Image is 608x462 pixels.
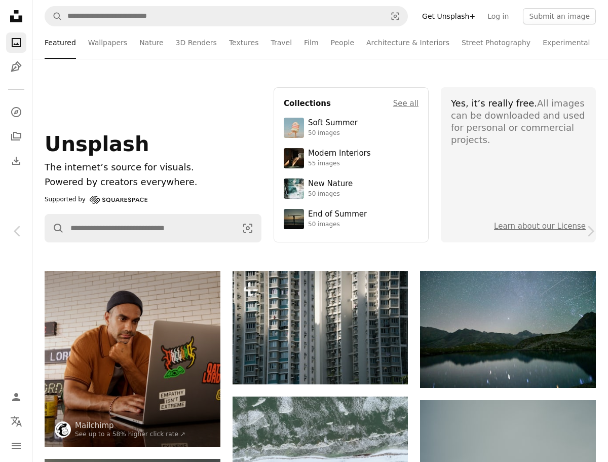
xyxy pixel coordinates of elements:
[45,194,147,206] a: Supported by
[416,8,481,24] a: Get Unsplash+
[308,179,353,189] div: New Nature
[6,151,26,171] a: Download History
[284,148,304,168] img: premium_photo-1747189286942-bc91257a2e39
[284,179,419,199] a: New Nature50 images
[45,132,149,156] span: Unsplash
[235,215,261,242] button: Visual search
[45,7,62,26] button: Search Unsplash
[6,32,26,53] a: Photos
[331,26,355,59] a: People
[233,271,408,384] img: Tall apartment buildings with many windows and balconies.
[523,8,596,24] button: Submit an image
[45,215,64,242] button: Search Unsplash
[45,175,261,190] p: Powered by creators everywhere.
[284,209,304,229] img: premium_photo-1754398386796-ea3dec2a6302
[6,126,26,147] a: Collections
[462,26,530,59] a: Street Photography
[6,436,26,456] button: Menu
[573,183,608,280] a: Next
[55,421,71,438] img: Go to Mailchimp's profile
[6,387,26,407] a: Log in / Sign up
[271,26,292,59] a: Travel
[88,26,127,59] a: Wallpapers
[308,209,367,220] div: End of Summer
[393,97,419,110] a: See all
[75,420,185,431] a: Mailchimp
[45,6,408,26] form: Find visuals sitewide
[420,271,596,388] img: Starry night sky over a calm mountain lake
[481,8,515,24] a: Log in
[308,149,371,159] div: Modern Interiors
[308,221,367,229] div: 50 images
[233,323,408,332] a: Tall apartment buildings with many windows and balconies.
[284,118,304,138] img: premium_photo-1749544311043-3a6a0c8d54af
[45,214,261,242] form: Find visuals sitewide
[366,26,449,59] a: Architecture & Interiors
[284,97,331,110] h4: Collections
[304,26,318,59] a: Film
[139,26,163,59] a: Nature
[284,118,419,138] a: Soft Summer50 images
[45,271,220,447] img: Man wearing a beanie and shirt works on a laptop.
[308,118,358,128] div: Soft Summer
[420,325,596,334] a: Starry night sky over a calm mountain lake
[284,148,419,168] a: Modern Interiors55 images
[6,102,26,122] a: Explore
[383,7,407,26] button: Visual search
[45,160,261,175] h1: The internet’s source for visuals.
[308,129,358,137] div: 50 images
[308,190,353,198] div: 50 images
[451,98,537,109] span: Yes, it’s really free.
[176,26,217,59] a: 3D Renders
[45,354,220,363] a: Man wearing a beanie and shirt works on a laptop.
[451,97,586,146] div: All images can be downloaded and used for personal or commercial projects.
[284,209,419,229] a: End of Summer50 images
[75,431,185,438] a: See up to a 58% higher click rate ↗
[284,179,304,199] img: premium_photo-1755037089989-422ee333aef9
[6,57,26,77] a: Illustrations
[308,160,371,168] div: 55 images
[6,411,26,432] button: Language
[494,222,586,231] a: Learn about our License
[229,26,259,59] a: Textures
[543,26,590,59] a: Experimental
